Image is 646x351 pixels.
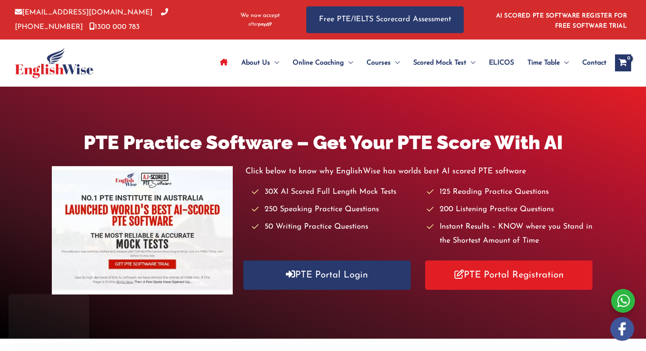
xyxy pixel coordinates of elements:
span: Courses [367,48,391,78]
span: Time Table [528,48,560,78]
a: PTE Portal Login [243,260,411,290]
span: ELICOS [489,48,514,78]
span: Online Coaching [293,48,344,78]
nav: Site Navigation: Main Menu [213,48,607,78]
h1: PTE Practice Software – Get Your PTE Score With AI [52,129,595,156]
span: Menu Toggle [270,48,279,78]
a: Online CoachingMenu Toggle [286,48,360,78]
img: pte-institute-main [52,166,233,294]
span: Menu Toggle [466,48,475,78]
a: View Shopping Cart, empty [615,54,631,71]
a: AI SCORED PTE SOFTWARE REGISTER FOR FREE SOFTWARE TRIAL [496,13,627,29]
span: About Us [241,48,270,78]
a: Free PTE/IELTS Scorecard Assessment [306,6,464,33]
span: Menu Toggle [391,48,400,78]
li: 50 Writing Practice Questions [252,220,419,234]
a: 1300 000 783 [89,23,140,31]
li: 200 Listening Practice Questions [427,203,594,217]
a: Contact [575,48,607,78]
span: We now accept [240,11,280,20]
li: 250 Speaking Practice Questions [252,203,419,217]
li: 125 Reading Practice Questions [427,185,594,199]
img: white-facebook.png [610,317,634,341]
a: PTE Portal Registration [425,260,592,290]
a: Time TableMenu Toggle [521,48,575,78]
img: Afterpay-Logo [248,22,272,27]
p: Click below to know why EnglishWise has worlds best AI scored PTE software [245,164,595,178]
a: Scored Mock TestMenu Toggle [406,48,482,78]
img: cropped-ew-logo [15,48,93,78]
span: Contact [582,48,607,78]
a: About UsMenu Toggle [234,48,286,78]
span: Menu Toggle [560,48,569,78]
li: 30X AI Scored Full Length Mock Tests [252,185,419,199]
a: [EMAIL_ADDRESS][DOMAIN_NAME] [15,9,152,16]
span: Menu Toggle [344,48,353,78]
li: Instant Results – KNOW where you Stand in the Shortest Amount of Time [427,220,594,249]
a: CoursesMenu Toggle [360,48,406,78]
span: Scored Mock Test [413,48,466,78]
a: [PHONE_NUMBER] [15,9,168,30]
a: ELICOS [482,48,521,78]
aside: Header Widget 1 [491,6,631,34]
